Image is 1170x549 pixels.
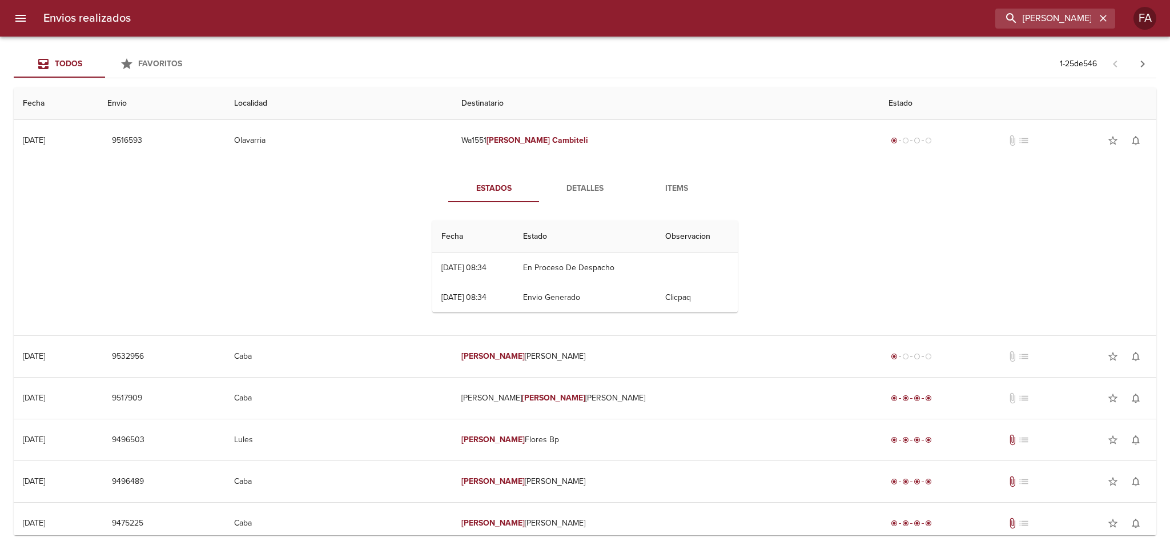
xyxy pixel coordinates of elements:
span: Favoritos [138,59,182,69]
button: 9517909 [107,388,147,409]
span: radio_button_checked [914,520,920,527]
span: No tiene pedido asociado [1018,135,1030,146]
button: 9516593 [107,130,147,151]
button: 9475225 [107,513,148,534]
span: radio_button_checked [891,520,898,527]
th: Fecha [14,87,98,120]
span: No tiene documentos adjuntos [1007,135,1018,146]
span: No tiene pedido asociado [1018,476,1030,487]
th: Destinatario [452,87,879,120]
input: buscar [995,9,1096,29]
span: notifications_none [1130,518,1141,529]
button: 9496489 [107,471,148,492]
span: 9496489 [112,475,144,489]
div: [DATE] [23,351,45,361]
td: En Proceso De Despacho [514,253,656,283]
span: notifications_none [1130,135,1141,146]
span: 9496503 [112,433,144,447]
span: radio_button_checked [914,395,920,402]
span: No tiene documentos adjuntos [1007,392,1018,404]
span: radio_button_unchecked [902,353,909,360]
span: notifications_none [1130,434,1141,446]
button: Agregar a favoritos [1101,512,1124,535]
button: Activar notificaciones [1124,470,1147,493]
em: [PERSON_NAME] [461,476,525,486]
table: Tabla de seguimiento [432,221,738,312]
div: Generado [888,351,934,362]
span: No tiene pedido asociado [1018,351,1030,362]
td: [PERSON_NAME] [452,336,879,377]
button: Agregar a favoritos [1101,129,1124,152]
span: radio_button_checked [902,395,909,402]
span: radio_button_unchecked [925,353,932,360]
div: Entregado [888,518,934,529]
div: [DATE] [23,135,45,145]
button: Agregar a favoritos [1101,345,1124,368]
em: [PERSON_NAME] [487,135,550,145]
span: No tiene pedido asociado [1018,434,1030,446]
div: Abrir información de usuario [1133,7,1156,30]
span: Tiene documentos adjuntos [1007,434,1018,446]
div: [DATE] [23,518,45,528]
span: radio_button_unchecked [902,137,909,144]
button: Agregar a favoritos [1101,470,1124,493]
span: Todos [55,59,82,69]
span: radio_button_checked [925,395,932,402]
div: Entregado [888,476,934,487]
span: 9517909 [112,391,142,406]
button: Activar notificaciones [1124,129,1147,152]
span: radio_button_unchecked [914,137,920,144]
span: 9516593 [112,134,142,148]
span: radio_button_checked [902,478,909,485]
span: star_border [1107,476,1119,487]
td: Lules [225,419,452,460]
span: star_border [1107,392,1119,404]
div: [DATE] [23,476,45,486]
div: [DATE] 08:34 [441,263,487,273]
span: star_border [1107,135,1119,146]
span: No tiene pedido asociado [1018,392,1030,404]
button: 9532956 [107,346,148,367]
span: radio_button_unchecked [925,137,932,144]
td: Clicpaq [656,283,738,312]
td: Caba [225,336,452,377]
span: notifications_none [1130,351,1141,362]
em: [PERSON_NAME] [461,518,525,528]
button: Activar notificaciones [1124,345,1147,368]
span: radio_button_checked [914,478,920,485]
span: No tiene documentos adjuntos [1007,351,1018,362]
span: 9532956 [112,350,144,364]
th: Localidad [225,87,452,120]
span: radio_button_checked [891,436,898,443]
span: radio_button_checked [891,478,898,485]
span: radio_button_checked [891,353,898,360]
em: Cambiteli [552,135,588,145]
th: Estado [879,87,1156,120]
th: Fecha [432,221,514,253]
p: 1 - 25 de 546 [1060,58,1097,70]
div: Tabs Envios [14,50,196,78]
span: star_border [1107,351,1119,362]
span: radio_button_checked [902,436,909,443]
span: Pagina siguiente [1129,50,1156,78]
button: Activar notificaciones [1124,428,1147,451]
div: Tabs detalle de guia [448,175,722,202]
div: [DATE] [23,435,45,444]
span: Pagina anterior [1101,58,1129,69]
span: radio_button_checked [891,395,898,402]
button: Activar notificaciones [1124,512,1147,535]
button: Agregar a favoritos [1101,387,1124,410]
button: 9496503 [107,430,149,451]
button: Agregar a favoritos [1101,428,1124,451]
td: [PERSON_NAME] [452,503,879,544]
span: Detalles [546,182,624,196]
em: [PERSON_NAME] [522,393,585,403]
div: [DATE] [23,393,45,403]
div: FA [1133,7,1156,30]
span: notifications_none [1130,476,1141,487]
span: radio_button_checked [925,436,932,443]
span: radio_button_checked [925,478,932,485]
div: Generado [888,135,934,146]
td: Caba [225,503,452,544]
span: star_border [1107,518,1119,529]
